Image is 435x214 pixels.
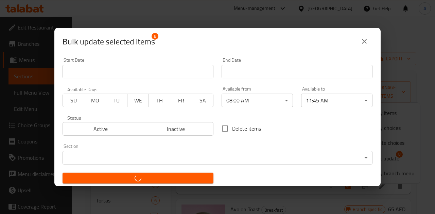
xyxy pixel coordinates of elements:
[195,96,211,105] span: SA
[301,94,372,107] div: 11:45 AM
[222,94,293,107] div: 08:00 AM
[356,33,372,50] button: close
[87,96,103,105] span: MO
[63,94,84,107] button: SU
[84,94,106,107] button: MO
[109,96,125,105] span: TU
[130,96,146,105] span: WE
[149,94,170,107] button: TH
[63,151,372,164] div: ​
[141,124,211,134] span: Inactive
[152,96,168,105] span: TH
[66,124,136,134] span: Active
[63,122,138,136] button: Active
[232,124,261,133] span: Delete items
[138,122,214,136] button: Inactive
[173,96,189,105] span: FR
[170,94,192,107] button: FR
[127,94,149,107] button: WE
[152,33,158,40] span: 8
[66,96,82,105] span: SU
[192,94,213,107] button: SA
[63,36,155,47] span: Selected items count
[106,94,127,107] button: TU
